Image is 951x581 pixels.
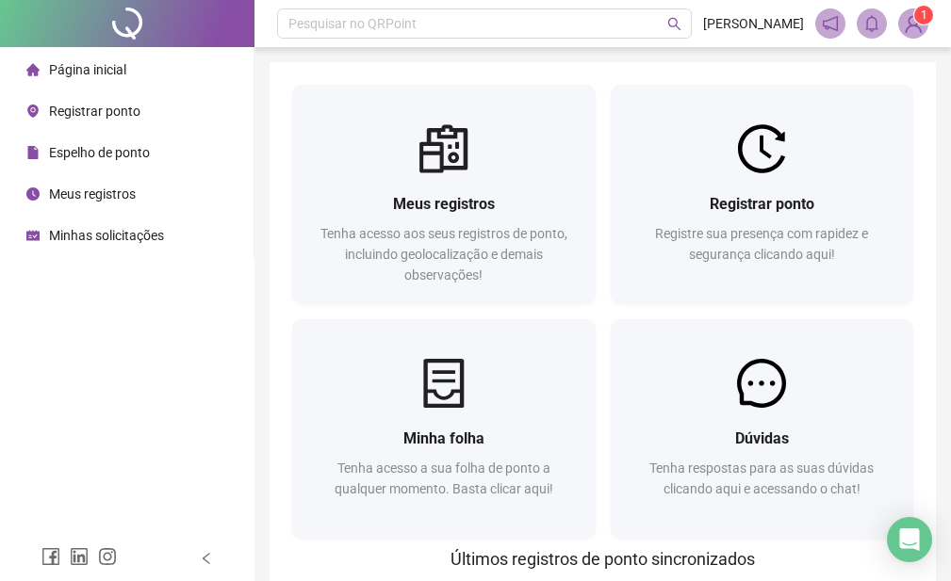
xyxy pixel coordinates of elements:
[921,8,927,22] span: 1
[703,13,804,34] span: [PERSON_NAME]
[655,226,868,262] span: Registre sua presença com rapidez e segurança clicando aqui!
[98,547,117,566] span: instagram
[26,229,40,242] span: schedule
[49,145,150,160] span: Espelho de ponto
[649,460,874,496] span: Tenha respostas para as suas dúvidas clicando aqui e acessando o chat!
[887,517,932,562] div: Open Intercom Messenger
[335,460,553,496] span: Tenha acesso a sua folha de ponto a qualquer momento. Basta clicar aqui!
[393,195,495,213] span: Meus registros
[611,319,914,539] a: DúvidasTenha respostas para as suas dúvidas clicando aqui e acessando o chat!
[320,226,567,282] span: Tenha acesso aos seus registros de ponto, incluindo geolocalização e demais observações!
[899,9,927,38] img: 89360
[403,429,484,447] span: Minha folha
[914,6,933,24] sup: Atualize o seu contato no menu Meus Dados
[611,85,914,304] a: Registrar pontoRegistre sua presença com rapidez e segurança clicando aqui!
[451,549,755,569] span: Últimos registros de ponto sincronizados
[710,195,814,213] span: Registrar ponto
[49,186,136,202] span: Meus registros
[863,15,880,32] span: bell
[49,62,126,77] span: Página inicial
[735,429,789,447] span: Dúvidas
[292,319,596,539] a: Minha folhaTenha acesso a sua folha de ponto a qualquer momento. Basta clicar aqui!
[292,85,596,304] a: Meus registrosTenha acesso aos seus registros de ponto, incluindo geolocalização e demais observa...
[49,104,140,119] span: Registrar ponto
[822,15,839,32] span: notification
[26,146,40,159] span: file
[200,552,213,565] span: left
[667,17,681,31] span: search
[26,187,40,201] span: clock-circle
[49,228,164,243] span: Minhas solicitações
[26,105,40,118] span: environment
[70,547,89,566] span: linkedin
[26,63,40,76] span: home
[41,547,60,566] span: facebook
